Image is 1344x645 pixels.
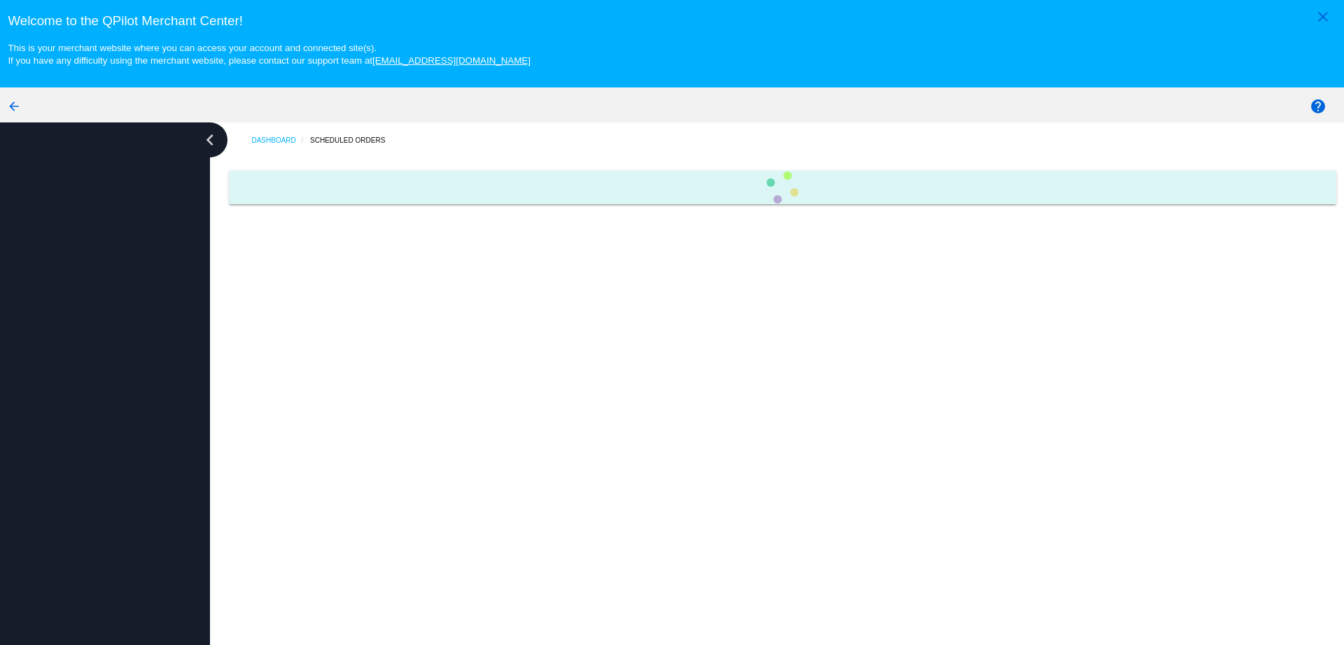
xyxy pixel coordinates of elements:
[8,43,530,66] small: This is your merchant website where you can access your account and connected site(s). If you hav...
[1310,98,1326,115] mat-icon: help
[1315,8,1331,25] mat-icon: close
[8,13,1336,29] h3: Welcome to the QPilot Merchant Center!
[199,129,221,151] i: chevron_left
[372,55,531,66] a: [EMAIL_ADDRESS][DOMAIN_NAME]
[251,129,310,151] a: Dashboard
[6,98,22,115] mat-icon: arrow_back
[310,129,398,151] a: Scheduled Orders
